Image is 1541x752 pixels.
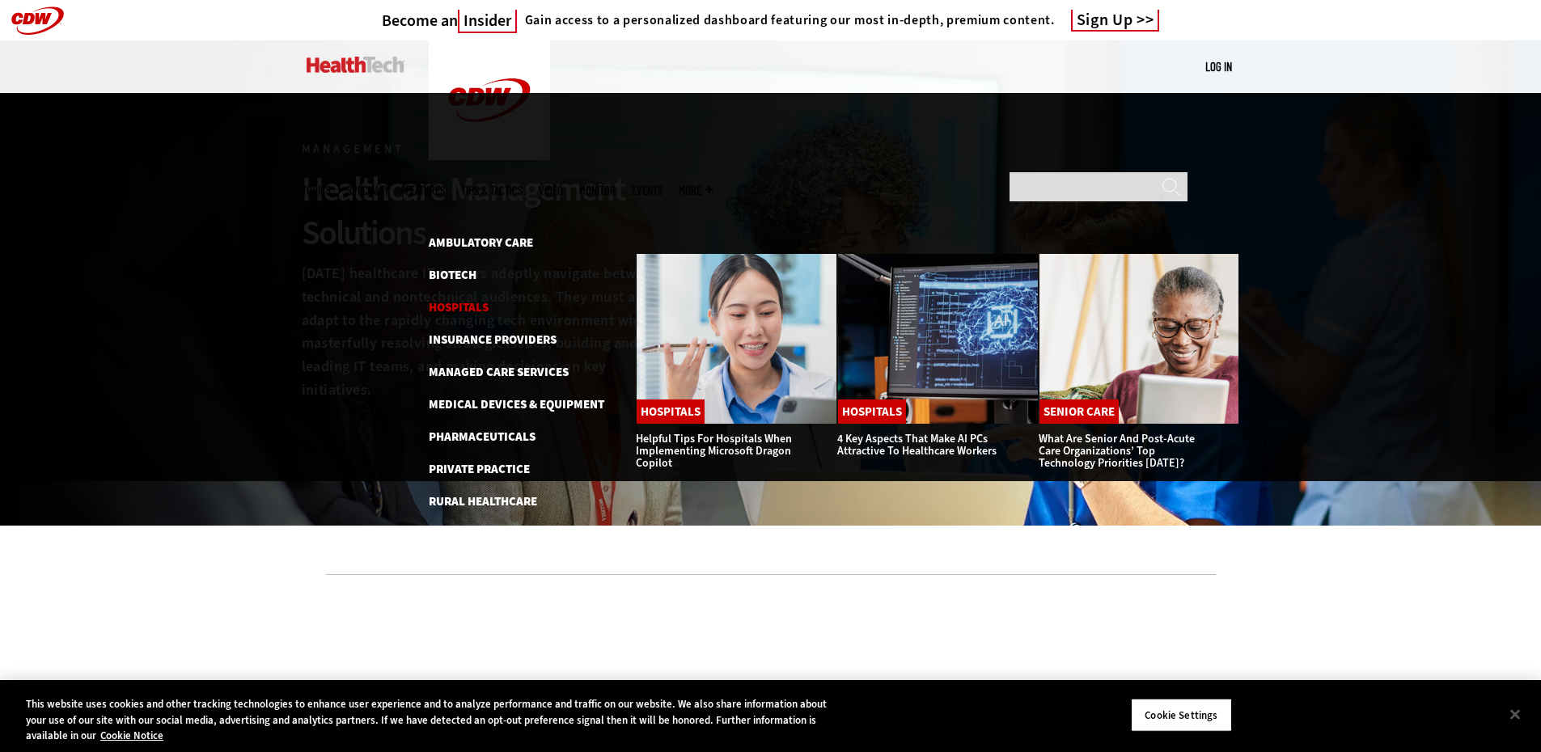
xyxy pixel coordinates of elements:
a: Senior Care [429,526,500,542]
a: Managed Care Services [429,364,569,380]
span: Insider [458,10,517,33]
a: Medical Devices & Equipment [429,396,604,412]
a: More information about your privacy [100,729,163,742]
a: Insurance Providers [429,332,557,348]
a: Pharmaceuticals [429,429,536,445]
h3: Become an [382,11,517,31]
a: Private Practice [429,461,530,477]
a: University & Research [429,558,563,574]
img: Doctor using phone to dictate to tablet [636,253,837,425]
button: Close [1497,696,1533,732]
a: Gain access to a personalized dashboard featuring our most in-depth, premium content. [517,12,1055,28]
a: Rural Healthcare [429,493,537,509]
img: Older person using tablet [1039,253,1240,425]
a: Helpful Tips for Hospitals When Implementing Microsoft Dragon Copilot [636,431,792,471]
img: Home [429,40,550,160]
a: Ambulatory Care [429,234,533,251]
a: Hospitals [429,299,489,315]
a: What Are Senior and Post-Acute Care Organizations’ Top Technology Priorities [DATE]? [1039,431,1195,471]
a: 4 Key Aspects That Make AI PCs Attractive to Healthcare Workers [837,431,997,458]
a: Become anInsider [382,11,517,31]
a: Sign Up [1071,10,1160,32]
img: Home [307,57,404,73]
a: Senior Care [1039,399,1119,424]
a: Biotech [429,267,476,283]
div: This website uses cookies and other tracking technologies to enhance user experience and to analy... [26,696,848,744]
a: Hospitals [637,399,705,424]
a: Hospitals [838,399,906,424]
div: User menu [1205,58,1232,75]
img: Desktop monitor with brain AI concept [837,253,1039,425]
button: Cookie Settings [1131,698,1232,732]
a: Log in [1205,59,1232,74]
h4: Gain access to a personalized dashboard featuring our most in-depth, premium content. [525,12,1055,28]
iframe: advertisement [476,599,1065,672]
